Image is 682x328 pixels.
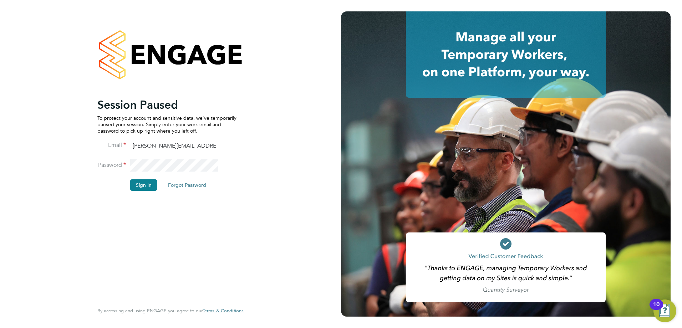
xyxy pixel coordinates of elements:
h2: Session Paused [97,98,236,112]
button: Forgot Password [162,179,212,191]
button: Sign In [130,179,157,191]
span: By accessing and using ENGAGE you agree to our [97,308,244,314]
button: Open Resource Center, 10 new notifications [653,299,676,322]
label: Email [97,142,126,149]
div: 10 [653,304,660,314]
p: To protect your account and sensitive data, we've temporarily paused your session. Simply enter y... [97,115,236,134]
a: Terms & Conditions [203,308,244,314]
input: Enter your work email... [130,140,218,153]
label: Password [97,162,126,169]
